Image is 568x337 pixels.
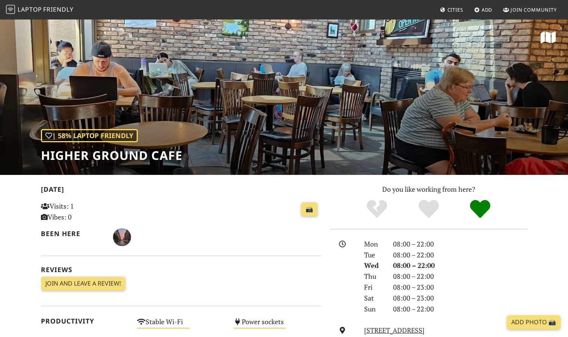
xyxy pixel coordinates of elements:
[389,250,532,260] div: 08:00 – 22:00
[41,148,182,162] h1: Higher Ground Cafe
[471,3,496,17] a: Add
[389,239,532,250] div: 08:00 – 22:00
[437,3,466,17] a: Cities
[389,260,532,271] div: 08:00 – 22:00
[360,260,388,271] div: Wed
[360,293,388,304] div: Sat
[330,184,527,195] p: Do you like working from here?
[403,199,455,220] div: Yes
[229,316,325,335] div: Power sockets
[41,230,104,238] h2: Been here
[482,6,493,13] span: Add
[301,202,318,217] a: 📸
[511,6,557,13] span: Join Community
[447,6,463,13] span: Cities
[360,271,388,282] div: Thu
[6,3,74,17] a: LaptopFriendly LaptopFriendly
[113,228,131,246] img: 4341-j.jpg
[41,129,138,142] div: | 58% Laptop Friendly
[360,282,388,293] div: Fri
[18,5,42,14] span: Laptop
[43,5,73,14] span: Friendly
[41,277,125,291] a: Join and leave a review!
[41,185,321,196] h2: [DATE]
[113,232,131,241] span: J H
[351,199,403,220] div: No
[364,326,425,335] a: [STREET_ADDRESS]
[41,266,321,274] h2: Reviews
[360,304,388,314] div: Sun
[133,316,229,335] div: Stable Wi-Fi
[6,5,15,14] img: LaptopFriendly
[360,239,388,250] div: Mon
[389,282,532,293] div: 08:00 – 23:00
[389,271,532,282] div: 08:00 – 22:00
[454,199,506,220] div: Definitely!
[389,293,532,304] div: 08:00 – 23:00
[507,315,560,329] a: Add Photo 📸
[41,201,128,223] p: Visits: 1 Vibes: 0
[41,317,128,325] h2: Productivity
[360,250,388,260] div: Tue
[389,304,532,314] div: 08:00 – 22:00
[500,3,560,17] a: Join Community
